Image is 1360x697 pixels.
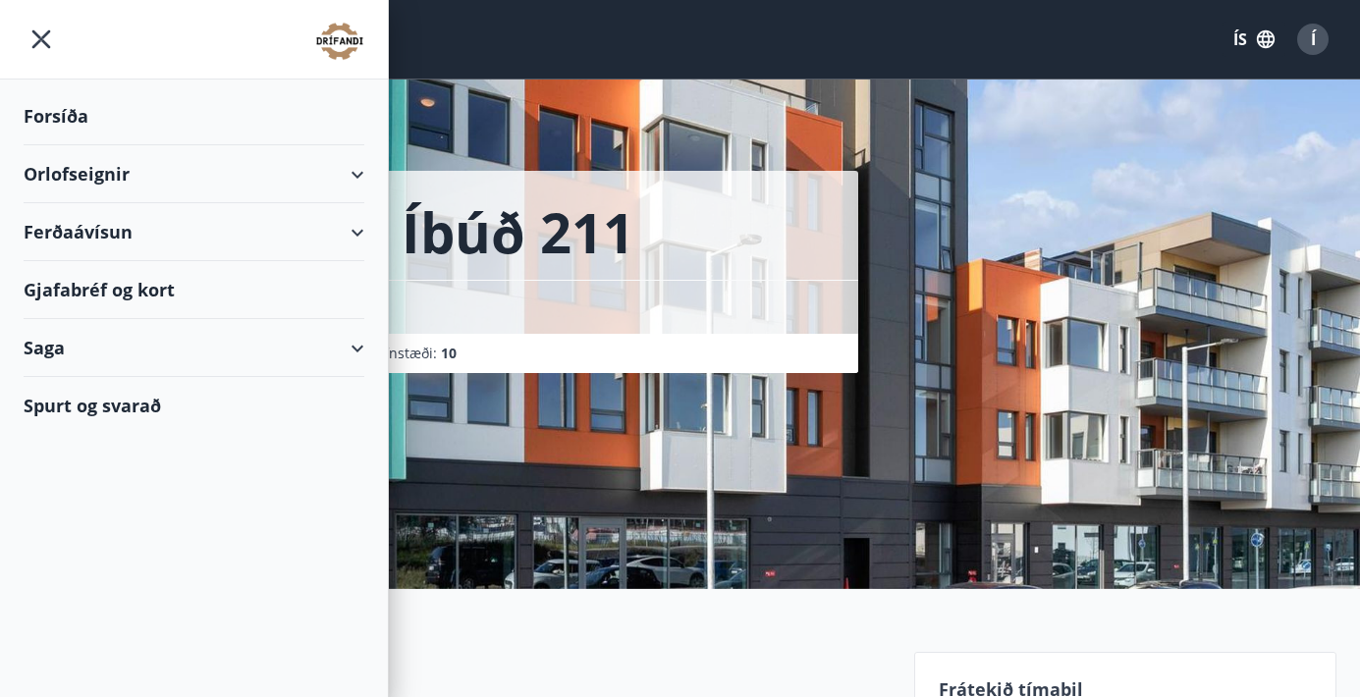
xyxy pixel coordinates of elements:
[315,22,364,61] img: union_logo
[24,203,364,261] div: Ferðaávísun
[24,22,59,57] button: menu
[24,261,364,319] div: Gjafabréf og kort
[1223,22,1285,57] button: ÍS
[1289,16,1336,63] button: Í
[24,377,364,434] div: Spurt og svarað
[24,319,364,377] div: Saga
[441,344,457,362] span: 10
[1311,28,1316,50] span: Í
[24,87,364,145] div: Forsíða
[24,145,364,203] div: Orlofseignir
[361,344,457,363] span: Svefnstæði :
